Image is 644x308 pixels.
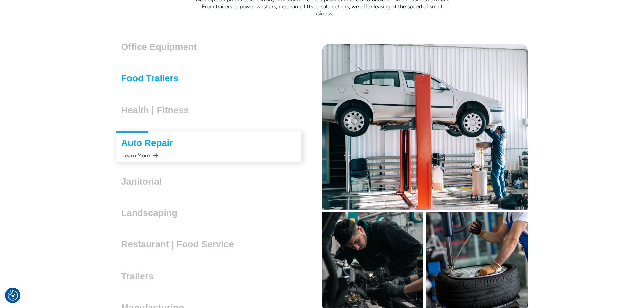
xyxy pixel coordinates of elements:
h3: Janitorial [121,176,167,187]
h3: Food Trailers [121,73,184,84]
button: Consent Preferences [8,290,18,301]
h3: Office Equipment [121,42,202,52]
h3: Landscaping [121,208,183,218]
h3: Health | Fitness [121,105,194,115]
div: Learn More [121,149,158,162]
h3: Auto Repair [121,138,178,148]
img: Revisit consent button [8,290,18,301]
h3: Trailers [121,271,159,281]
h3: Restaurant | Food Service [121,239,239,250]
